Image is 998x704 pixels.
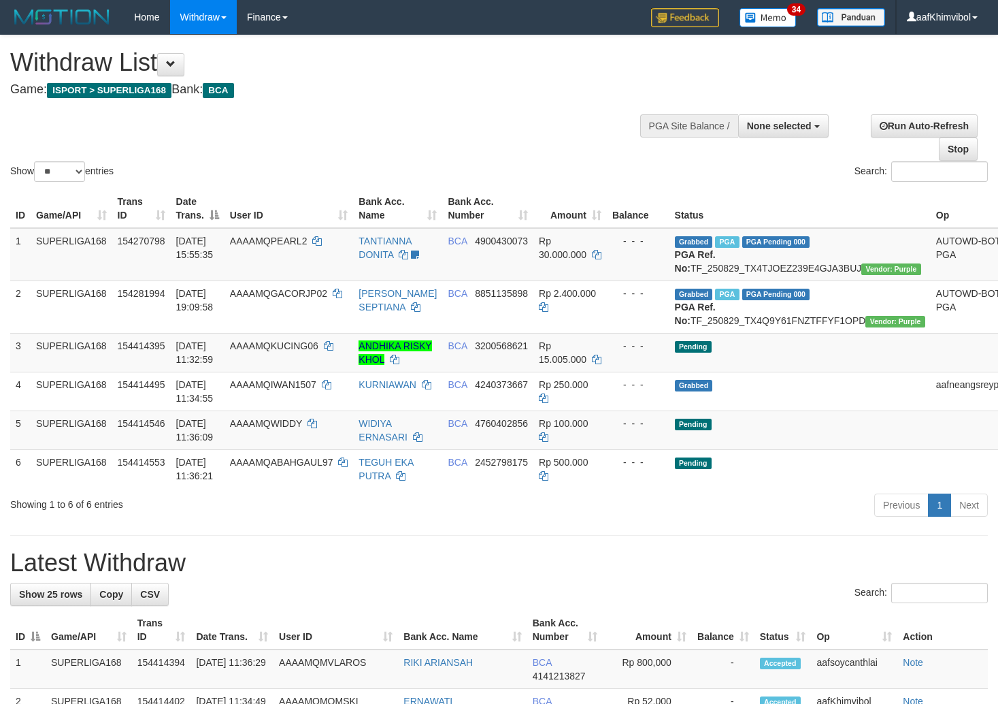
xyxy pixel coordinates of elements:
[669,189,931,228] th: Status
[448,236,467,246] span: BCA
[539,418,588,429] span: Rp 100.000
[10,83,652,97] h4: Game: Bank:
[118,288,165,299] span: 154281994
[527,611,603,650] th: Bank Acc. Number: activate to sort column ascending
[140,589,160,600] span: CSV
[203,83,233,98] span: BCA
[692,611,754,650] th: Balance: activate to sort column ascending
[675,380,713,391] span: Grabbed
[928,494,951,517] a: 1
[675,341,712,353] span: Pending
[359,236,412,260] a: TANTIANNA DONITA
[903,657,923,668] a: Note
[754,611,812,650] th: Status: activate to sort column ascending
[10,281,31,333] td: 2
[31,333,112,372] td: SUPERLIGA168
[176,379,214,404] span: [DATE] 11:34:55
[669,281,931,333] td: TF_250829_TX4Q9Y61FNZTFFYF1OPD
[10,583,91,606] a: Show 25 rows
[31,372,112,411] td: SUPERLIGA168
[176,340,214,365] span: [DATE] 11:32:59
[871,114,978,138] a: Run Auto-Refresh
[675,302,716,326] b: PGA Ref. No:
[738,114,829,138] button: None selected
[190,650,273,689] td: [DATE] 11:36:29
[675,249,716,274] b: PGA Ref. No:
[31,449,112,488] td: SUPERLIGA168
[403,657,473,668] a: RIKI ARIANSAH
[90,583,132,606] a: Copy
[669,228,931,281] td: TF_250829_TX4TJOEZ239E4GJA3BUJ
[448,418,467,429] span: BCA
[176,236,214,260] span: [DATE] 15:55:35
[865,316,925,327] span: Vendor URL: https://trx4.1velocity.biz
[811,611,897,650] th: Op: activate to sort column ascending
[475,457,528,468] span: Copy 2452798175 to clipboard
[891,583,988,603] input: Search:
[273,650,398,689] td: AAAAMQMVLAROS
[448,340,467,351] span: BCA
[539,379,588,390] span: Rp 250.000
[739,8,797,27] img: Button%20Memo.svg
[675,289,713,300] span: Grabbed
[612,234,664,248] div: - - -
[715,289,739,300] span: Marked by aafnonsreyleab
[760,658,801,669] span: Accepted
[640,114,738,138] div: PGA Site Balance /
[10,189,31,228] th: ID
[891,161,988,182] input: Search:
[230,418,302,429] span: AAAAMQWIDDY
[118,340,165,351] span: 154414395
[176,418,214,443] span: [DATE] 11:36:09
[118,418,165,429] span: 154414546
[533,657,552,668] span: BCA
[31,189,112,228] th: Game/API: activate to sort column ascending
[533,189,607,228] th: Amount: activate to sort column ascending
[448,288,467,299] span: BCA
[442,189,533,228] th: Bank Acc. Number: activate to sort column ascending
[950,494,988,517] a: Next
[787,3,805,16] span: 34
[533,671,586,682] span: Copy 4141213827 to clipboard
[230,340,318,351] span: AAAAMQKUCING06
[273,611,398,650] th: User ID: activate to sort column ascending
[132,650,191,689] td: 154414394
[359,457,413,481] a: TEGUH EKA PUTRA
[230,379,316,390] span: AAAAMQIWAN1507
[475,418,528,429] span: Copy 4760402856 to clipboard
[539,457,588,468] span: Rp 500.000
[224,189,354,228] th: User ID: activate to sort column ascending
[353,189,442,228] th: Bank Acc. Name: activate to sort column ascending
[475,340,528,351] span: Copy 3200568621 to clipboard
[603,611,692,650] th: Amount: activate to sort column ascending
[10,49,652,76] h1: Withdraw List
[603,650,692,689] td: Rp 800,000
[10,372,31,411] td: 4
[612,455,664,469] div: - - -
[742,236,810,248] span: PGA Pending
[10,161,114,182] label: Show entries
[747,121,812,131] span: None selected
[112,189,171,228] th: Trans ID: activate to sort column ascending
[132,611,191,650] th: Trans ID: activate to sort column ascending
[359,379,416,390] a: KURNIAWAN
[817,8,885,27] img: panduan.png
[171,189,224,228] th: Date Trans.: activate to sort column descending
[651,8,719,27] img: Feedback.jpg
[539,236,586,260] span: Rp 30.000.000
[230,236,307,246] span: AAAAMQPEARL2
[230,288,327,299] span: AAAAMQGACORJP02
[118,236,165,246] span: 154270798
[190,611,273,650] th: Date Trans.: activate to sort column ascending
[31,228,112,281] td: SUPERLIGA168
[939,138,978,161] a: Stop
[861,263,920,275] span: Vendor URL: https://trx4.1velocity.biz
[10,333,31,372] td: 3
[612,417,664,430] div: - - -
[10,492,405,511] div: Showing 1 to 6 of 6 entries
[742,289,810,300] span: PGA Pending
[10,449,31,488] td: 6
[715,236,739,248] span: Marked by aafmaleo
[539,340,586,365] span: Rp 15.005.000
[46,611,132,650] th: Game/API: activate to sort column ascending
